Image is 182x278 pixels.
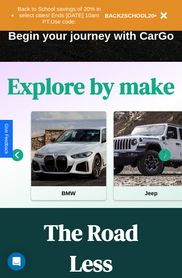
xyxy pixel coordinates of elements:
h1: Explore by make [8,71,174,102]
div: Open Intercom Messenger [8,253,26,271]
div: Give Feedback [4,124,9,154]
h4: BMW [31,186,106,200]
b: BACK2SCHOOL20 [105,12,155,19]
button: Back to School savings of 20% in select cities! Ends [DATE] 10am PT.Use code: [14,4,105,27]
